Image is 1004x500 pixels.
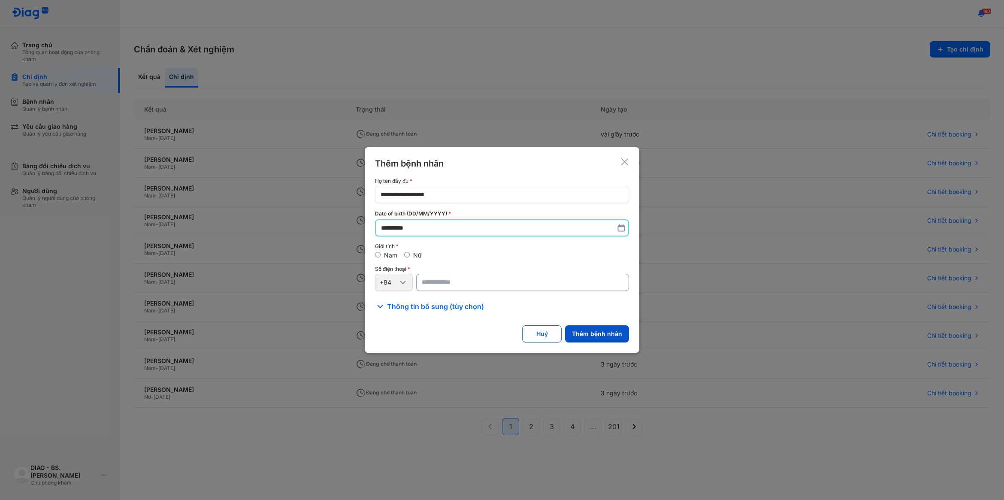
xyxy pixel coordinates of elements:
div: Thêm bệnh nhân [375,158,444,170]
label: Nam [384,252,397,259]
div: +84 [380,279,398,286]
div: Date of birth (DD/MM/YYYY) [375,210,629,218]
div: Giới tính [375,243,629,249]
div: Số điện thoại [375,266,629,272]
button: Huỷ [522,325,562,342]
label: Nữ [413,252,422,259]
button: Thêm bệnh nhân [565,325,629,342]
span: Thông tin bổ sung (tùy chọn) [387,301,484,312]
div: Họ tên đầy đủ [375,178,629,184]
